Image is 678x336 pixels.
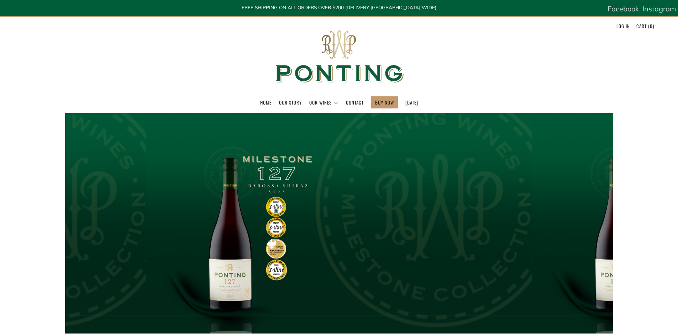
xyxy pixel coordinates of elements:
[309,97,338,108] a: Our Wines
[268,17,410,96] img: Ponting Wines
[260,97,272,108] a: Home
[608,2,639,16] a: Facebook
[608,4,639,13] span: Facebook
[642,2,676,16] a: Instagram
[279,97,302,108] a: Our Story
[375,97,394,108] a: BUY NOW
[636,20,654,32] a: Cart (0)
[650,22,653,30] span: 0
[642,4,676,13] span: Instagram
[405,97,418,108] a: [DATE]
[616,20,630,32] a: Log in
[346,97,364,108] a: Contact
